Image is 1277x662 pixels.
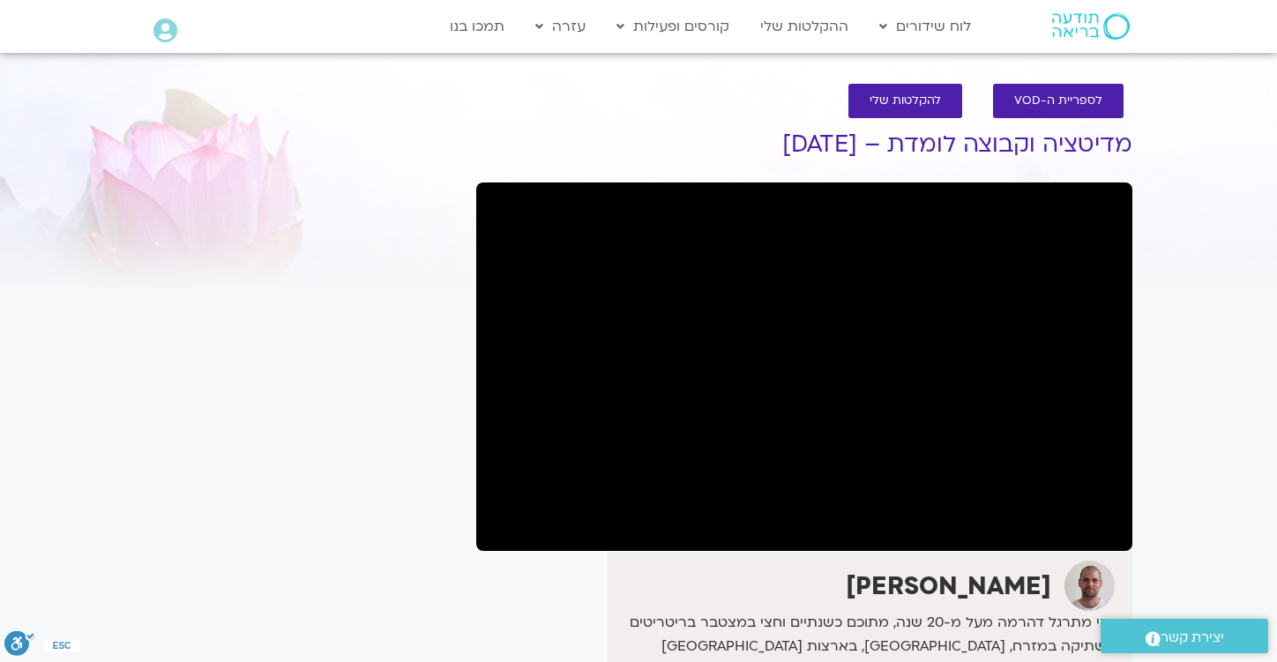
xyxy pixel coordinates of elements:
span: להקלטות שלי [870,94,941,108]
a: להקלטות שלי [848,84,962,118]
a: תמכו בנו [441,10,513,43]
a: לוח שידורים [870,10,980,43]
h1: מדיטציה וקבוצה לומדת – [DATE] [476,131,1132,158]
iframe: מדיטציה וקבוצה לומדת עם דקל קנטי - 1.9.25 [476,182,1132,551]
a: עזרה [526,10,594,43]
span: יצירת קשר [1161,626,1224,650]
a: קורסים ופעילות [608,10,738,43]
span: לספריית ה-VOD [1014,94,1102,108]
a: לספריית ה-VOD [993,84,1124,118]
img: דקל קנטי [1064,561,1115,611]
img: תודעה בריאה [1052,13,1130,40]
a: ההקלטות שלי [751,10,857,43]
a: יצירת קשר [1101,619,1268,653]
strong: [PERSON_NAME] [846,569,1051,603]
